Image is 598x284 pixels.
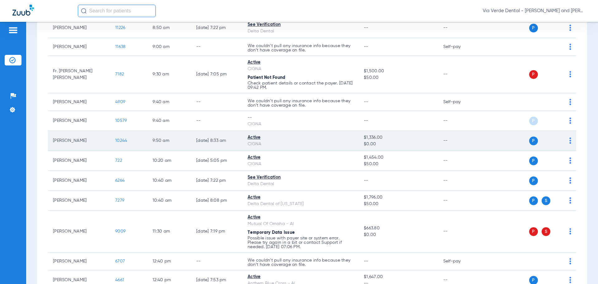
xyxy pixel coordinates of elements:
td: -- [438,111,480,131]
img: group-dot-blue.svg [569,197,571,204]
p: Possible issue with payer site or system error. Please try again in a bit or contact Support if n... [248,236,354,249]
span: P [529,137,538,145]
td: Self-pay [438,38,480,56]
img: group-dot-blue.svg [569,44,571,50]
td: Fr. [PERSON_NAME] [PERSON_NAME] [48,56,110,93]
div: Active [248,214,354,221]
img: group-dot-blue.svg [569,157,571,164]
img: group-dot-blue.svg [569,137,571,144]
img: group-dot-blue.svg [569,71,571,77]
span: $1,796.00 [364,194,433,201]
span: P [529,117,538,125]
div: CIGNA [248,161,354,167]
span: $663.80 [364,225,433,232]
span: $1,454.00 [364,154,433,161]
td: [DATE] 8:08 PM [191,191,243,211]
p: We couldn’t pull any insurance info because they don’t have coverage on file. [248,258,354,267]
span: P [529,196,538,205]
span: 722 [115,158,122,163]
td: Self-pay [438,93,480,111]
td: -- [438,18,480,38]
td: [PERSON_NAME] [48,191,110,211]
div: Delta Dental [248,28,354,35]
td: 10:40 AM [148,191,191,211]
span: $50.00 [364,201,433,207]
p: Check patient details or contact the payer. [DATE] 09:42 PM. [248,81,354,90]
td: -- [191,253,243,270]
div: CIGNA [248,141,354,147]
td: Self-pay [438,253,480,270]
div: See Verification [248,174,354,181]
span: 6264 [115,178,125,183]
span: -- [364,45,368,49]
td: -- [438,131,480,151]
td: 12:40 PM [148,253,191,270]
td: [DATE] 7:22 PM [191,171,243,191]
td: [DATE] 7:05 PM [191,56,243,93]
span: -- [364,26,368,30]
td: [PERSON_NAME] [48,211,110,253]
span: 7279 [115,198,124,203]
td: -- [438,56,480,93]
div: Active [248,194,354,201]
td: -- [438,171,480,191]
img: Zuub Logo [12,5,34,16]
span: 4909 [115,100,125,104]
img: group-dot-blue.svg [569,228,571,234]
span: -- [364,259,368,263]
span: P [529,227,538,236]
img: group-dot-blue.svg [569,25,571,31]
span: P [529,70,538,79]
td: 9:40 AM [148,93,191,111]
div: Delta Dental [248,181,354,187]
td: [PERSON_NAME] [48,171,110,191]
img: group-dot-blue.svg [569,99,571,105]
span: 9009 [115,229,126,233]
span: 6707 [115,259,125,263]
span: S [542,227,550,236]
div: CIGNA [248,121,354,128]
span: $50.00 [364,161,433,167]
span: -- [364,178,368,183]
div: -- [248,114,354,121]
img: group-dot-blue.svg [569,177,571,184]
td: [DATE] 8:33 AM [191,131,243,151]
div: Delta Dental of [US_STATE] [248,201,354,207]
td: [PERSON_NAME] [48,38,110,56]
img: Search Icon [81,8,87,14]
td: 9:40 AM [148,111,191,131]
div: See Verification [248,22,354,28]
span: S [542,196,550,205]
span: $1,500.00 [364,68,433,75]
span: $50.00 [364,75,433,81]
td: [PERSON_NAME] [48,151,110,171]
td: [PERSON_NAME] [48,18,110,38]
td: 10:20 AM [148,151,191,171]
td: [PERSON_NAME] [48,131,110,151]
div: Active [248,134,354,141]
img: hamburger-icon [8,26,18,34]
td: -- [438,211,480,253]
input: Search for patients [78,5,156,17]
span: $0.00 [364,141,433,147]
div: Active [248,59,354,66]
span: Via Verde Dental - [PERSON_NAME] and [PERSON_NAME] DDS [483,8,586,14]
td: [DATE] 7:19 PM [191,211,243,253]
td: [PERSON_NAME] [48,253,110,270]
span: P [529,24,538,32]
span: P [529,176,538,185]
td: 10:40 AM [148,171,191,191]
span: -- [364,100,368,104]
iframe: Chat Widget [567,254,598,284]
span: $1,336.00 [364,134,433,141]
span: P [529,156,538,165]
img: group-dot-blue.svg [569,118,571,124]
span: 10579 [115,118,127,123]
span: 11226 [115,26,125,30]
span: Patient Not Found [248,75,285,80]
td: 8:50 AM [148,18,191,38]
td: -- [191,93,243,111]
span: $0.00 [364,232,433,238]
div: Active [248,274,354,280]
